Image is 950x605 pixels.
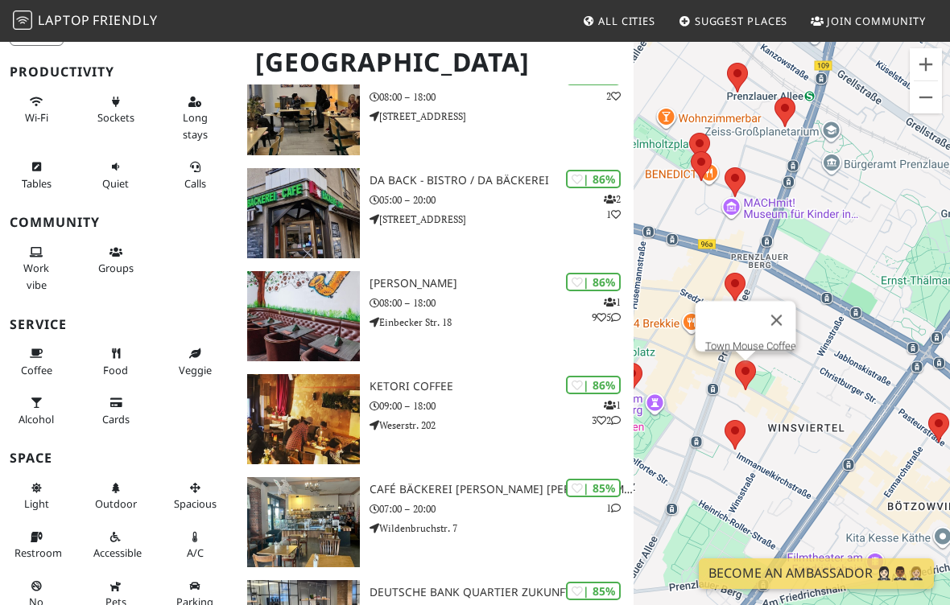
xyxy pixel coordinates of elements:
button: Alcohol [10,389,64,432]
button: Schließen [758,301,796,340]
div: | 86% [566,376,621,394]
h3: KETORI COFFEE [370,380,634,393]
button: Cards [89,389,142,432]
h3: Productivity [10,64,228,80]
a: All Cities [576,6,662,35]
span: Spacious [174,496,217,511]
h3: Space [10,451,228,466]
span: All Cities [598,14,655,28]
span: Quiet [102,176,129,191]
div: | 85% [566,479,621,497]
button: A/C [168,524,222,566]
span: Long stays [183,110,208,141]
button: Vergrößern [910,48,942,80]
h3: Service [10,317,228,332]
p: 05:00 – 20:00 [370,192,634,208]
button: Spacious [168,475,222,517]
p: 09:00 – 18:00 [370,398,634,414]
span: Coffee [21,363,52,377]
img: LaptopFriendly [13,10,32,30]
h3: [PERSON_NAME] [370,277,634,290]
h3: Deutsche Bank Quartier Zukunft [370,586,634,599]
button: Veggie [168,340,222,383]
a: Town Mouse Coffee [705,340,796,352]
p: 2 1 [604,191,621,222]
p: 07:00 – 20:00 [370,501,634,517]
span: Laptop [38,11,90,29]
button: Restroom [10,524,64,566]
img: Ormado Kaffeehaus [247,271,360,361]
p: [STREET_ADDRESS] [370,212,634,227]
span: Alcohol [19,412,54,426]
img: Da Back - Bistro / Da Bäckerei [247,168,360,258]
span: Air conditioned [187,545,204,560]
span: Join Community [827,14,926,28]
button: Tables [10,154,64,196]
button: Sockets [89,88,142,131]
img: KETORI COFFEE [247,374,360,464]
span: Friendly [93,11,157,29]
span: Power sockets [97,110,134,125]
button: Accessible [89,524,142,566]
button: Calls [168,154,222,196]
a: KETORI COFFEE | 86% 132 KETORI COFFEE 09:00 – 18:00 Weserstr. 202 [237,374,634,464]
span: Veggie [179,363,212,377]
span: Food [103,363,128,377]
button: Light [10,475,64,517]
span: People working [23,261,49,291]
p: Weserstr. 202 [370,418,634,433]
a: Da Back - Bistro / Da Bäckerei | 86% 21 Da Back - Bistro / Da Bäckerei 05:00 – 20:00 [STREET_ADDR... [237,168,634,258]
a: LaptopFriendly LaptopFriendly [13,7,158,35]
span: Restroom [14,545,62,560]
a: Suggest Places [672,6,795,35]
div: | 86% [566,170,621,188]
img: Café Bäckerei Mona Lisa [247,477,360,567]
a: NOTHAFT CAFE | 86% 2 NOTHAFT CAFE 08:00 – 18:00 [STREET_ADDRESS] [237,65,634,155]
span: Suggest Places [695,14,788,28]
a: Ormado Kaffeehaus | 86% 195 [PERSON_NAME] 08:00 – 18:00 Einbecker Str. 18 [237,271,634,361]
p: 1 [606,500,621,516]
button: Quiet [89,154,142,196]
button: Work vibe [10,239,64,298]
button: Verkleinern [910,81,942,113]
button: Groups [89,239,142,282]
a: Join Community [804,6,932,35]
h1: [GEOGRAPHIC_DATA] [242,40,630,84]
p: [STREET_ADDRESS] [370,109,634,124]
button: Coffee [10,340,64,383]
a: Café Bäckerei Mona Lisa | 85% 1 Café Bäckerei [PERSON_NAME] [PERSON_NAME] 07:00 – 20:00 Wildenbru... [237,477,634,567]
span: Group tables [98,261,134,275]
button: Wi-Fi [10,88,64,131]
div: | 86% [566,273,621,291]
button: Food [89,340,142,383]
span: Natural light [24,496,49,511]
h3: Café Bäckerei [PERSON_NAME] [PERSON_NAME] [370,483,634,496]
button: Long stays [168,88,222,147]
p: Einbecker Str. 18 [370,315,634,330]
span: Credit cards [102,412,130,426]
span: Outdoor area [95,496,137,511]
p: 1 9 5 [592,294,621,325]
span: Work-friendly tables [22,176,52,191]
div: | 85% [566,582,621,600]
img: NOTHAFT CAFE [247,65,360,155]
span: Stable Wi-Fi [25,110,48,125]
h3: Community [10,215,228,230]
p: Wildenbruchstr. 7 [370,521,634,536]
span: Video/audio calls [184,176,206,191]
p: 08:00 – 18:00 [370,295,634,311]
span: Accessible [93,545,142,560]
button: Outdoor [89,475,142,517]
h3: Da Back - Bistro / Da Bäckerei [370,174,634,187]
p: 1 3 2 [592,397,621,428]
